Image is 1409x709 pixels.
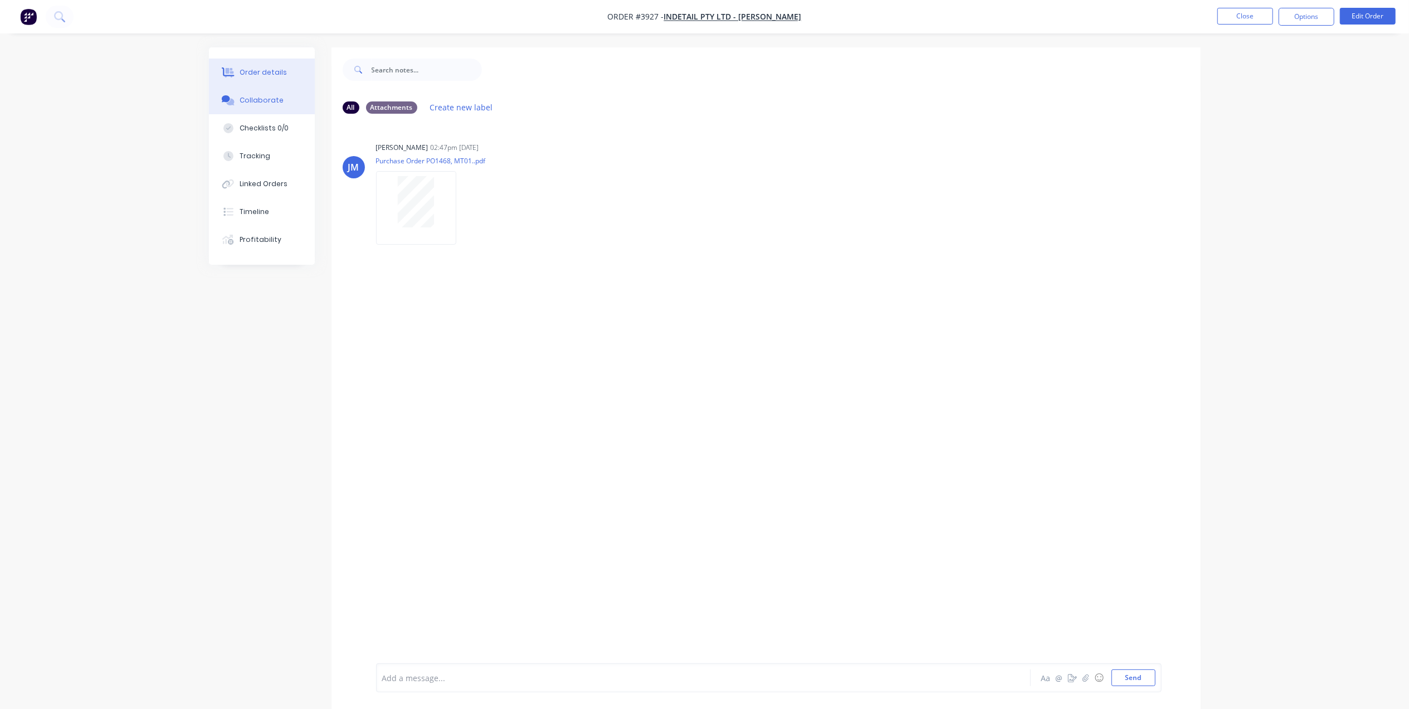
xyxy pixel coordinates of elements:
[424,100,499,115] button: Create new label
[1217,8,1273,25] button: Close
[1340,8,1396,25] button: Edit Order
[240,235,281,245] div: Profitability
[608,12,664,22] span: Order #3927 -
[1039,671,1052,684] button: Aa
[209,198,315,226] button: Timeline
[376,143,428,153] div: [PERSON_NAME]
[240,151,270,161] div: Tracking
[209,59,315,86] button: Order details
[664,12,802,22] a: Indetail Pty Ltd - [PERSON_NAME]
[240,67,287,77] div: Order details
[209,114,315,142] button: Checklists 0/0
[431,143,479,153] div: 02:47pm [DATE]
[376,156,486,166] p: Purchase Order PO1468, MT01..pdf
[209,226,315,254] button: Profitability
[372,59,482,81] input: Search notes...
[209,86,315,114] button: Collaborate
[240,207,269,217] div: Timeline
[1093,671,1106,684] button: ☺
[366,101,417,114] div: Attachments
[348,161,359,174] div: JM
[240,179,287,189] div: Linked Orders
[20,8,37,25] img: Factory
[240,123,289,133] div: Checklists 0/0
[209,170,315,198] button: Linked Orders
[240,95,284,105] div: Collaborate
[1052,671,1066,684] button: @
[1279,8,1334,26] button: Options
[343,101,359,114] div: All
[1111,669,1156,686] button: Send
[209,142,315,170] button: Tracking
